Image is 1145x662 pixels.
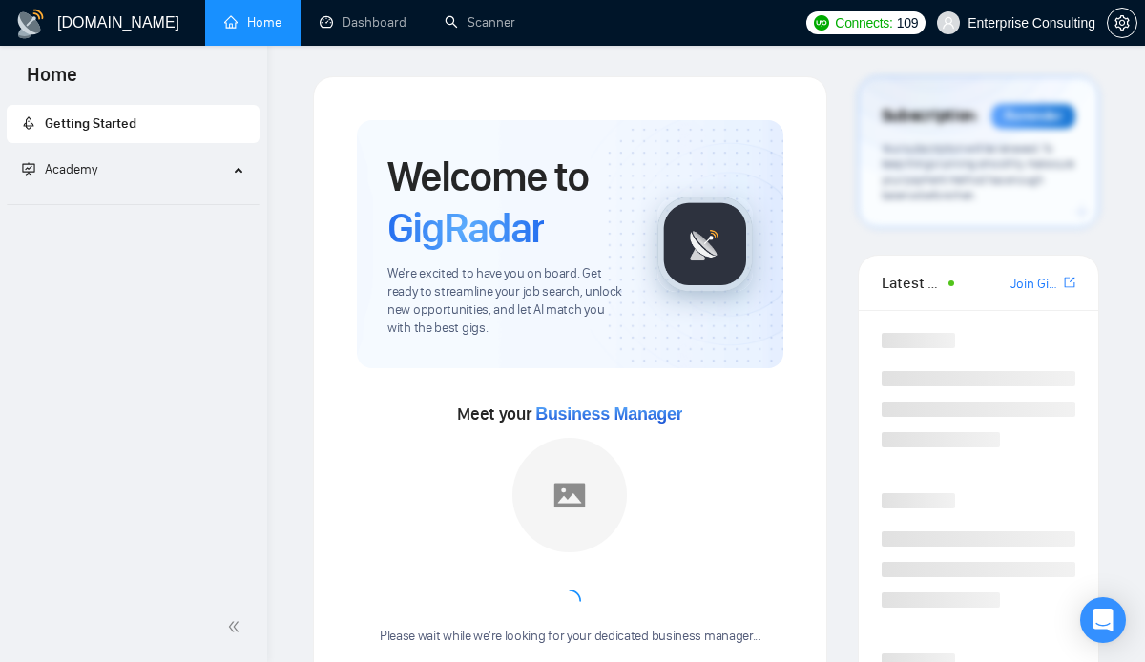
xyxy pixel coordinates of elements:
span: Academy [45,161,97,177]
a: homeHome [224,14,281,31]
span: Academy [22,161,97,177]
span: Subscription [882,100,976,133]
span: 109 [897,12,918,33]
span: Home [11,61,93,101]
span: Latest Posts from the GigRadar Community [882,271,944,295]
h1: Welcome to [387,151,627,254]
div: Please wait while we're looking for your dedicated business manager... [368,628,772,646]
a: export [1064,274,1075,292]
img: placeholder.png [512,438,627,552]
a: dashboardDashboard [320,14,406,31]
span: Getting Started [45,115,136,132]
span: We're excited to have you on board. Get ready to streamline your job search, unlock new opportuni... [387,265,627,338]
div: Reminder [991,104,1075,129]
img: gigradar-logo.png [657,197,753,292]
li: Getting Started [7,105,260,143]
a: searchScanner [445,14,515,31]
a: setting [1107,15,1137,31]
a: Join GigRadar Slack Community [1010,274,1060,295]
span: GigRadar [387,202,544,254]
span: export [1064,275,1075,290]
span: Business Manager [535,404,682,424]
div: Open Intercom Messenger [1080,597,1126,643]
span: Connects: [835,12,892,33]
img: upwork-logo.png [814,15,829,31]
span: Your subscription will be renewed. To keep things running smoothly, make sure your payment method... [882,141,1074,203]
button: setting [1107,8,1137,38]
span: setting [1108,15,1136,31]
span: fund-projection-screen [22,162,35,176]
span: rocket [22,116,35,130]
span: user [942,16,955,30]
span: Meet your [457,403,682,424]
span: double-left [227,617,246,636]
li: Academy Homepage [7,197,260,209]
img: logo [15,9,46,39]
span: loading [557,589,582,613]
